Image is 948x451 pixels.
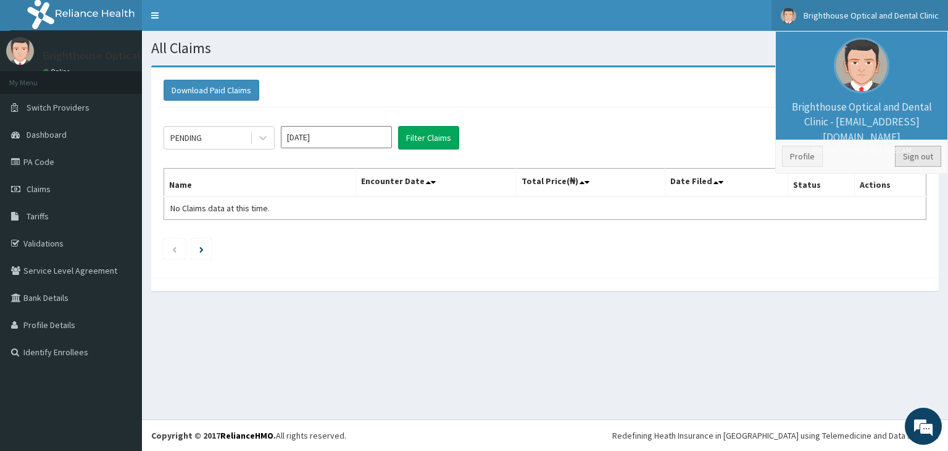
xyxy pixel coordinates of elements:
img: d_794563401_company_1708531726252_794563401 [23,62,50,93]
footer: All rights reserved. [142,419,948,451]
span: Brighthouse Optical and Dental Clinic [804,10,939,21]
a: Online [43,67,73,76]
div: PENDING [170,132,202,144]
p: Brighthouse Optical and Dental Clinic - [EMAIL_ADDRESS][DOMAIN_NAME] [782,99,941,155]
span: Claims [27,183,51,195]
span: Tariffs [27,211,49,222]
th: Total Price(₦) [517,169,665,197]
img: User Image [834,38,889,93]
a: Next page [199,243,204,255]
img: User Image [781,8,796,23]
span: Dashboard [27,129,67,140]
textarea: Type your message and hit 'Enter' [6,311,235,355]
span: We're online! [72,143,170,268]
div: Chat with us now [64,69,207,85]
a: Profile [782,146,823,167]
input: Select Month and Year [281,126,392,148]
p: Brighthouse Optical and Dental Clinic [43,50,224,61]
th: Date Filed [665,169,788,197]
th: Name [164,169,356,197]
th: Actions [854,169,926,197]
button: Filter Claims [398,126,459,150]
th: Status [788,169,854,197]
a: RelianceHMO [220,430,273,441]
small: Member since [DATE] 1:18:22 AM [782,145,941,155]
img: User Image [6,37,34,65]
a: Sign out [895,146,941,167]
strong: Copyright © 2017 . [151,430,276,441]
th: Encounter Date [356,169,517,197]
div: Redefining Heath Insurance in [GEOGRAPHIC_DATA] using Telemedicine and Data Science! [612,429,939,442]
button: Download Paid Claims [164,80,259,101]
span: No Claims data at this time. [170,203,270,214]
h1: All Claims [151,40,939,56]
a: Previous page [172,243,177,255]
div: Minimize live chat window [202,6,232,36]
span: Switch Providers [27,102,89,113]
